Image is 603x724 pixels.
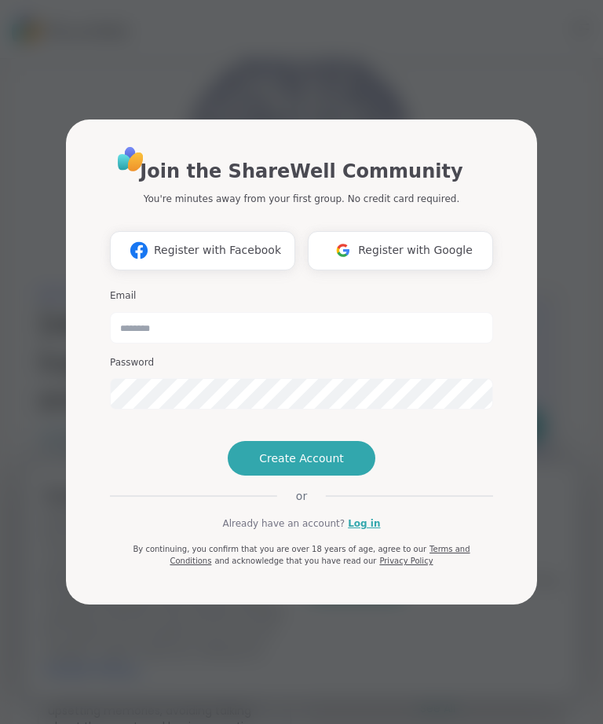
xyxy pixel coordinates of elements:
[154,242,281,259] span: Register with Facebook
[124,236,154,265] img: ShareWell Logomark
[144,192,459,206] p: You're minutes away from your first group. No credit card required.
[259,450,344,466] span: Create Account
[328,236,358,265] img: ShareWell Logomark
[133,545,426,553] span: By continuing, you confirm that you are over 18 years of age, agree to our
[222,516,345,531] span: Already have an account?
[110,231,295,270] button: Register with Facebook
[348,516,380,531] a: Log in
[214,557,376,565] span: and acknowledge that you have read our
[277,488,326,504] span: or
[358,242,473,259] span: Register with Google
[170,545,470,565] a: Terms and Conditions
[110,289,493,303] h3: Email
[308,231,493,270] button: Register with Google
[228,441,375,476] button: Create Account
[113,141,148,177] img: ShareWell Logo
[379,557,433,565] a: Privacy Policy
[140,157,462,186] h1: Join the ShareWell Community
[110,356,493,369] h3: Password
